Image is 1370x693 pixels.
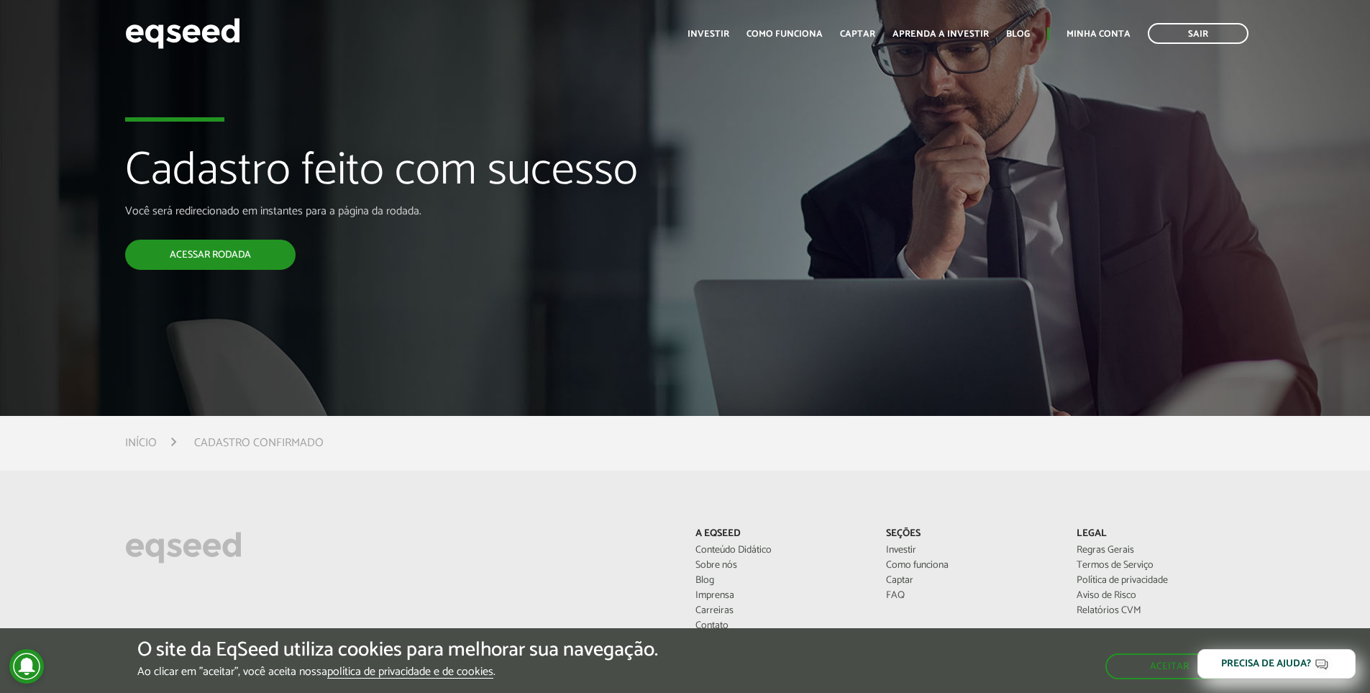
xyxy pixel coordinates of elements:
[892,30,989,39] a: Aprenda a investir
[1105,653,1233,679] button: Aceitar
[840,30,875,39] a: Captar
[125,146,789,204] h1: Cadastro feito com sucesso
[1006,30,1030,39] a: Blog
[137,665,658,679] p: Ao clicar em "aceitar", você aceita nossa .
[746,30,823,39] a: Como funciona
[1077,561,1246,571] a: Termos de Serviço
[695,545,864,556] a: Conteúdo Didático
[125,240,296,270] a: Acessar rodada
[688,30,729,39] a: Investir
[1077,606,1246,616] a: Relatórios CVM
[886,576,1055,586] a: Captar
[1077,591,1246,601] a: Aviso de Risco
[695,528,864,540] p: A EqSeed
[125,438,157,449] a: Início
[327,666,493,679] a: política de privacidade e de cookies
[695,606,864,616] a: Carreiras
[1148,23,1248,44] a: Sair
[194,433,324,453] li: Cadastro confirmado
[886,561,1055,571] a: Como funciona
[886,528,1055,540] p: Seções
[886,545,1055,556] a: Investir
[695,576,864,586] a: Blog
[137,639,658,661] h5: O site da EqSeed utiliza cookies para melhorar sua navegação.
[1067,30,1131,39] a: Minha conta
[1077,576,1246,586] a: Política de privacidade
[125,204,789,218] p: Você será redirecionado em instantes para a página da rodada.
[125,528,242,567] img: EqSeed Logo
[1077,545,1246,556] a: Regras Gerais
[125,14,240,53] img: EqSeed
[695,561,864,571] a: Sobre nós
[695,621,864,631] a: Contato
[1077,528,1246,540] p: Legal
[695,591,864,601] a: Imprensa
[886,591,1055,601] a: FAQ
